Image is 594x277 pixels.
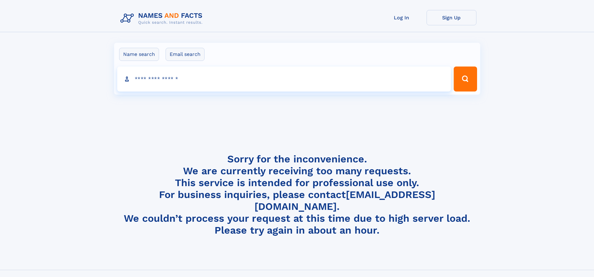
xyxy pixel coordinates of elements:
[427,10,476,25] a: Sign Up
[254,189,435,212] a: [EMAIL_ADDRESS][DOMAIN_NAME]
[118,153,476,236] h4: Sorry for the inconvenience. We are currently receiving too many requests. This service is intend...
[377,10,427,25] a: Log In
[454,67,477,92] button: Search Button
[166,48,205,61] label: Email search
[119,48,159,61] label: Name search
[117,67,451,92] input: search input
[118,10,208,27] img: Logo Names and Facts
